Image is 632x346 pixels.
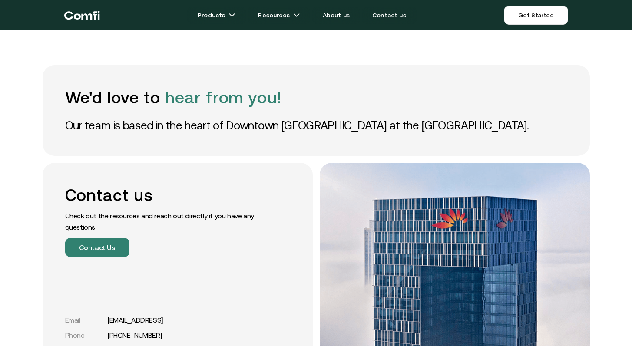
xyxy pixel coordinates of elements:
[187,7,246,24] a: Productsarrow icons
[504,6,568,25] a: Get Started
[248,7,310,24] a: Resourcesarrow icons
[65,210,261,233] p: Check out the resources and reach out directly if you have any questions
[228,12,235,19] img: arrow icons
[312,7,360,24] a: About us
[65,331,104,339] div: Phone
[64,2,100,28] a: Return to the top of the Comfi home page
[362,7,417,24] a: Contact us
[108,331,162,339] a: [PHONE_NUMBER]
[65,185,261,205] h2: Contact us
[65,238,129,257] button: Contact Us
[65,88,567,107] h1: We'd love to
[108,316,163,324] a: [EMAIL_ADDRESS]
[65,118,567,133] p: Our team is based in the heart of Downtown [GEOGRAPHIC_DATA] at the [GEOGRAPHIC_DATA].
[65,316,104,324] div: Email
[293,12,300,19] img: arrow icons
[165,88,281,107] span: hear from you!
